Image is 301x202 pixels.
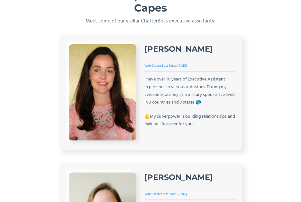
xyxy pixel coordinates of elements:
[86,17,215,25] p: Meet some of our stellar ChatterBoss executive assistants:
[269,170,293,194] iframe: Drift Widget Chat Controller
[59,35,242,150] a: [PERSON_NAME]With ChatterBoss Since:[DATE]I have over 10 years of Executive Assistant experience ...
[144,62,178,70] div: With ChatterBoss Since:
[178,62,188,70] div: [DATE]
[144,113,235,128] div: 💪My superpower is building relationships and making life easier for you!
[144,173,213,182] h3: [PERSON_NAME]
[144,190,178,198] div: With ChatterBoss Since:
[144,76,235,106] div: I have over 10 years of Executive Assistant experience in various industries. During my awesome j...
[178,190,188,198] div: [DATE]
[144,44,213,54] h3: [PERSON_NAME]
